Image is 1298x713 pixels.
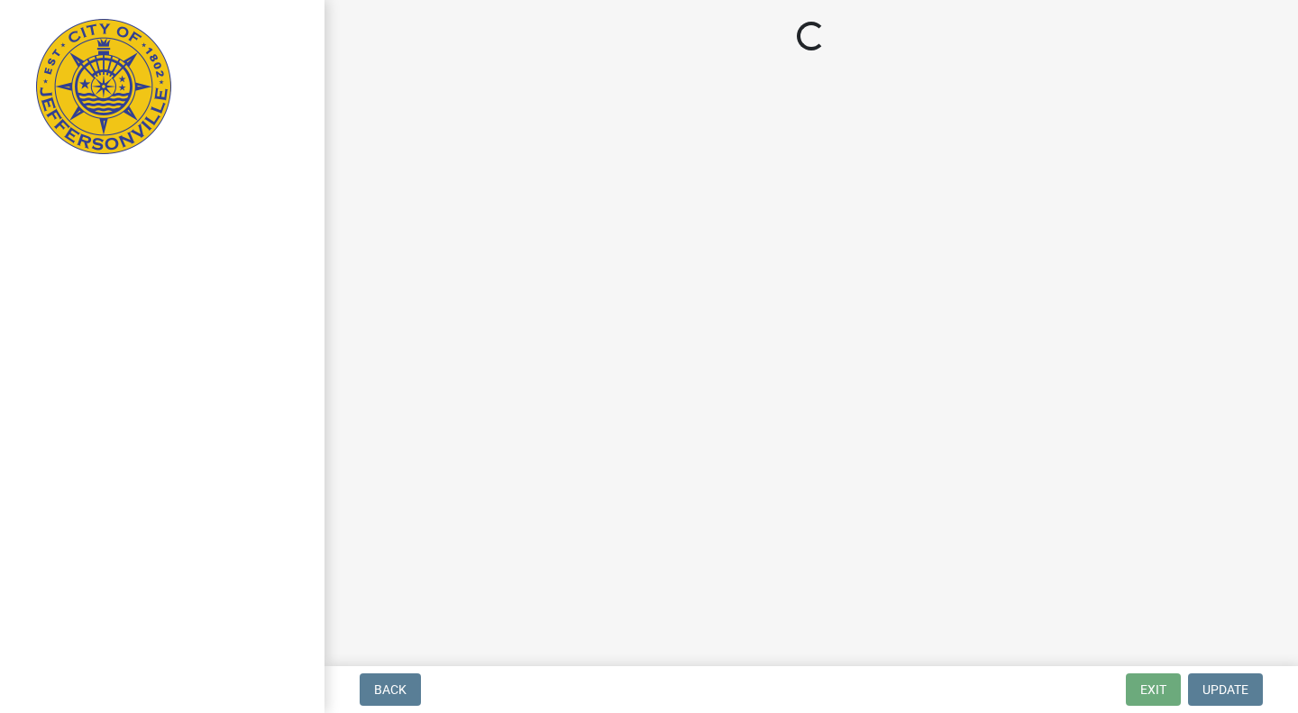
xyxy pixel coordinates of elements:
img: City of Jeffersonville, Indiana [36,19,171,154]
button: Exit [1126,673,1181,706]
span: Back [374,682,407,697]
button: Update [1188,673,1263,706]
button: Back [360,673,421,706]
span: Update [1202,682,1248,697]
